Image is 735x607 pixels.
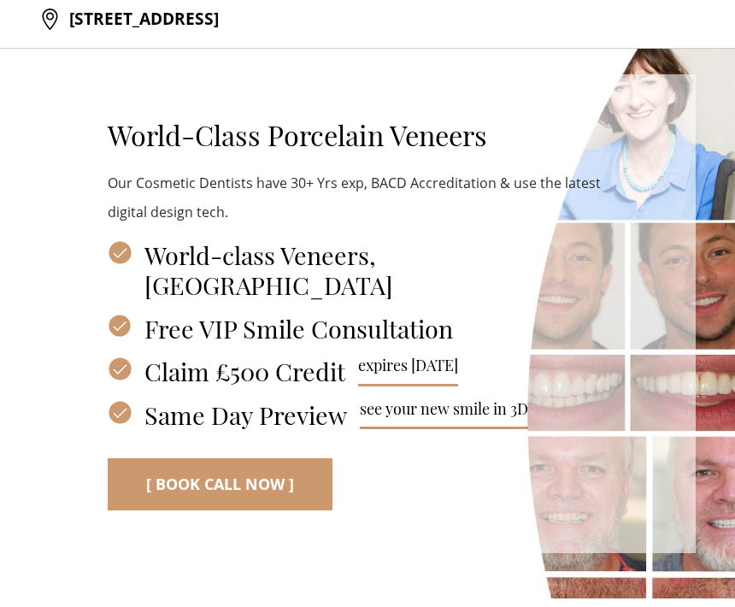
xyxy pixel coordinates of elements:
[108,119,627,152] h2: World-Class Porcelain Veneers
[108,400,627,430] h3: Same Day Preview
[108,314,627,344] h3: Free VIP Smile Consultation
[108,357,627,386] h3: Claim £500 Credit
[360,400,528,430] span: see your new smile in 3D
[61,2,219,36] p: [STREET_ADDRESS]
[108,240,627,299] h3: World-class Veneers, [GEOGRAPHIC_DATA]
[358,357,458,386] span: expires [DATE]
[108,169,627,227] p: Our Cosmetic Dentists have 30+ Yrs exp, BACD Accreditation & use the latest digital design tech.
[108,458,332,510] a: [ BOOK CALL NOW ]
